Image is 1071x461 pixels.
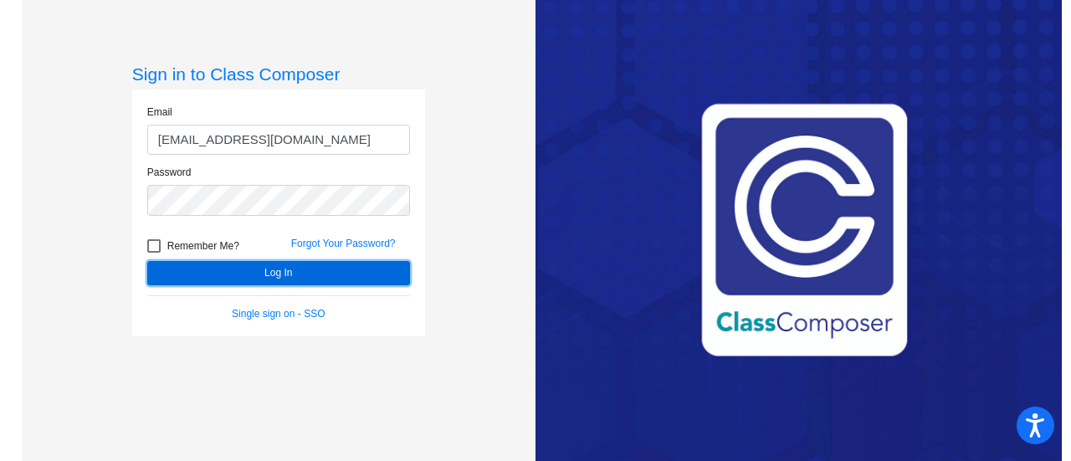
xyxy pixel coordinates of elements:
label: Password [147,165,192,180]
button: Log In [147,261,410,285]
a: Forgot Your Password? [291,238,396,249]
a: Single sign on - SSO [232,308,325,320]
span: Remember Me? [167,236,239,256]
h3: Sign in to Class Composer [132,64,425,85]
label: Email [147,105,172,120]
